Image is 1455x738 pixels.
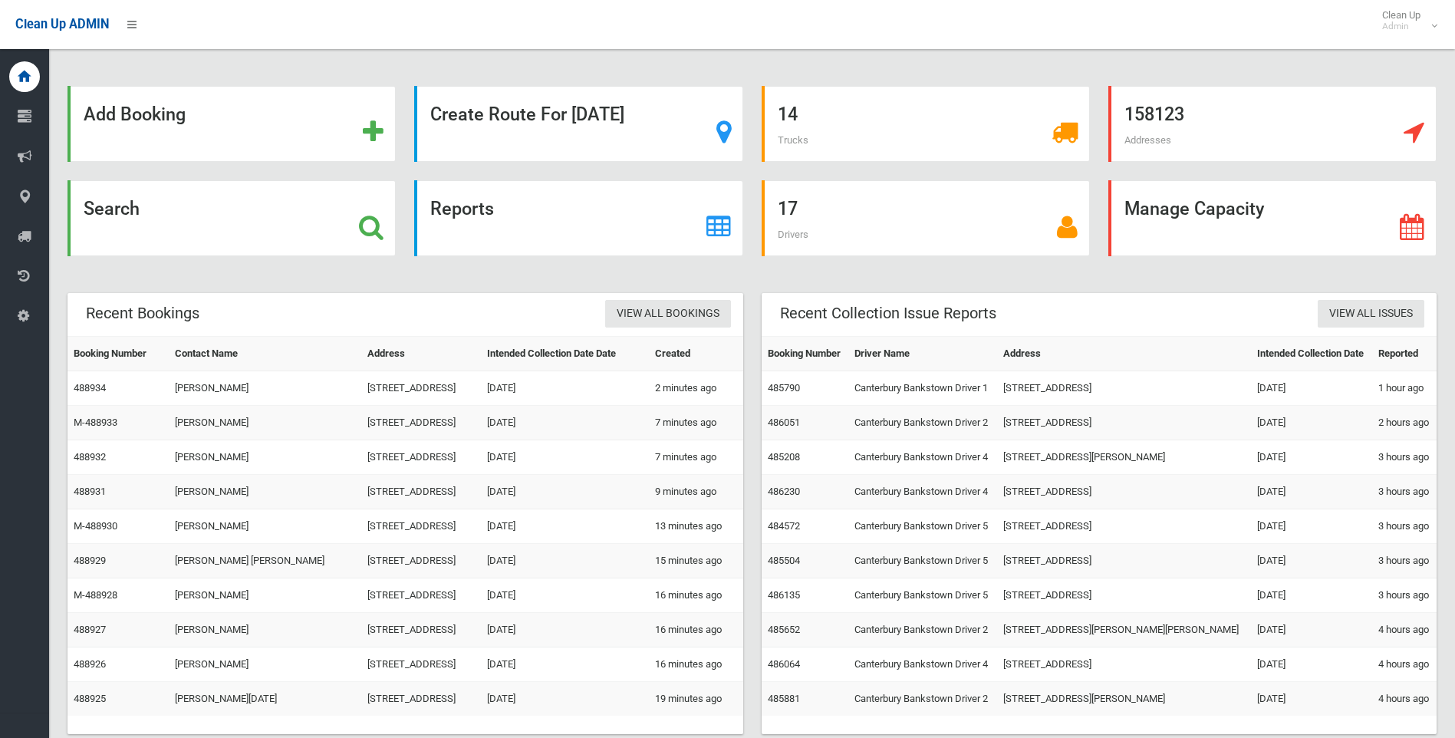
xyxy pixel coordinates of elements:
[649,647,743,682] td: 16 minutes ago
[649,544,743,578] td: 15 minutes ago
[997,337,1250,371] th: Address
[848,578,997,613] td: Canterbury Bankstown Driver 5
[1372,440,1437,475] td: 3 hours ago
[1108,86,1437,162] a: 158123 Addresses
[605,300,731,328] a: View All Bookings
[762,86,1090,162] a: 14 Trucks
[481,440,649,475] td: [DATE]
[848,647,997,682] td: Canterbury Bankstown Driver 4
[649,475,743,509] td: 9 minutes ago
[74,589,117,601] a: M-488928
[762,298,1015,328] header: Recent Collection Issue Reports
[848,337,997,371] th: Driver Name
[1372,337,1437,371] th: Reported
[481,578,649,613] td: [DATE]
[1372,647,1437,682] td: 4 hours ago
[768,417,800,428] a: 486051
[1251,578,1373,613] td: [DATE]
[74,693,106,704] a: 488925
[67,180,396,256] a: Search
[430,104,624,125] strong: Create Route For [DATE]
[778,198,798,219] strong: 17
[649,682,743,717] td: 19 minutes ago
[768,624,800,635] a: 485652
[481,337,649,371] th: Intended Collection Date Date
[997,544,1250,578] td: [STREET_ADDRESS]
[414,86,742,162] a: Create Route For [DATE]
[997,509,1250,544] td: [STREET_ADDRESS]
[848,371,997,406] td: Canterbury Bankstown Driver 1
[361,440,481,475] td: [STREET_ADDRESS]
[649,509,743,544] td: 13 minutes ago
[74,417,117,428] a: M-488933
[361,544,481,578] td: [STREET_ADDRESS]
[361,371,481,406] td: [STREET_ADDRESS]
[169,440,361,475] td: [PERSON_NAME]
[74,658,106,670] a: 488926
[997,613,1250,647] td: [STREET_ADDRESS][PERSON_NAME][PERSON_NAME]
[1372,406,1437,440] td: 2 hours ago
[649,578,743,613] td: 16 minutes ago
[84,104,186,125] strong: Add Booking
[481,544,649,578] td: [DATE]
[481,682,649,717] td: [DATE]
[414,180,742,256] a: Reports
[1124,134,1171,146] span: Addresses
[361,613,481,647] td: [STREET_ADDRESS]
[778,229,808,240] span: Drivers
[1251,509,1373,544] td: [DATE]
[1372,682,1437,717] td: 4 hours ago
[1251,337,1373,371] th: Intended Collection Date
[84,198,140,219] strong: Search
[481,475,649,509] td: [DATE]
[1251,406,1373,440] td: [DATE]
[1372,509,1437,544] td: 3 hours ago
[768,382,800,394] a: 485790
[67,337,169,371] th: Booking Number
[361,337,481,371] th: Address
[361,509,481,544] td: [STREET_ADDRESS]
[67,86,396,162] a: Add Booking
[997,647,1250,682] td: [STREET_ADDRESS]
[74,382,106,394] a: 488934
[361,647,481,682] td: [STREET_ADDRESS]
[768,693,800,704] a: 485881
[762,180,1090,256] a: 17 Drivers
[649,613,743,647] td: 16 minutes ago
[1372,578,1437,613] td: 3 hours ago
[169,509,361,544] td: [PERSON_NAME]
[768,451,800,463] a: 485208
[74,520,117,532] a: M-488930
[1251,682,1373,717] td: [DATE]
[1382,21,1420,32] small: Admin
[169,647,361,682] td: [PERSON_NAME]
[74,555,106,566] a: 488929
[1251,647,1373,682] td: [DATE]
[1318,300,1424,328] a: View All Issues
[169,337,361,371] th: Contact Name
[649,406,743,440] td: 7 minutes ago
[1251,613,1373,647] td: [DATE]
[997,406,1250,440] td: [STREET_ADDRESS]
[361,682,481,717] td: [STREET_ADDRESS]
[15,17,109,31] span: Clean Up ADMIN
[74,624,106,635] a: 488927
[997,475,1250,509] td: [STREET_ADDRESS]
[481,647,649,682] td: [DATE]
[848,509,997,544] td: Canterbury Bankstown Driver 5
[361,406,481,440] td: [STREET_ADDRESS]
[768,486,800,497] a: 486230
[430,198,494,219] strong: Reports
[1372,613,1437,647] td: 4 hours ago
[169,578,361,613] td: [PERSON_NAME]
[481,509,649,544] td: [DATE]
[169,371,361,406] td: [PERSON_NAME]
[649,337,743,371] th: Created
[361,475,481,509] td: [STREET_ADDRESS]
[649,371,743,406] td: 2 minutes ago
[361,578,481,613] td: [STREET_ADDRESS]
[649,440,743,475] td: 7 minutes ago
[169,406,361,440] td: [PERSON_NAME]
[74,451,106,463] a: 488932
[1372,371,1437,406] td: 1 hour ago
